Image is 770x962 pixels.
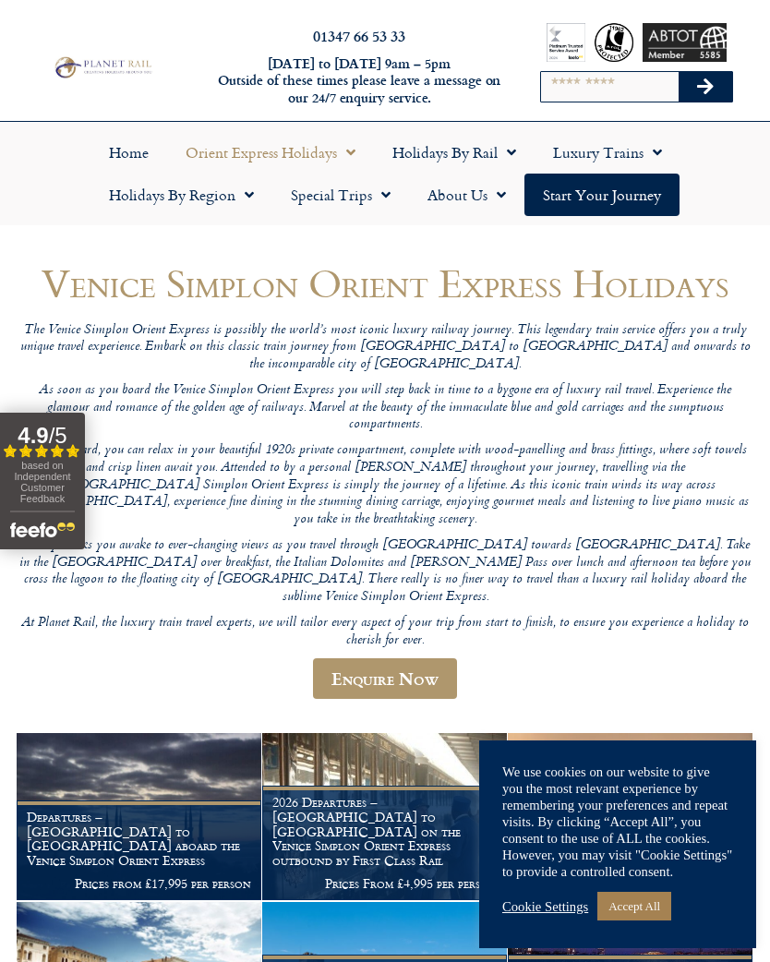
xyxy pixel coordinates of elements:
[27,810,251,868] h1: Departures – [GEOGRAPHIC_DATA] to [GEOGRAPHIC_DATA] aboard the Venice Simplon Orient Express
[90,174,272,216] a: Holidays by Region
[51,54,154,79] img: Planet Rail Train Holidays Logo
[374,131,535,174] a: Holidays by Rail
[262,733,508,901] a: 2026 Departures – [GEOGRAPHIC_DATA] to [GEOGRAPHIC_DATA] on the Venice Simplon Orient Express out...
[524,174,680,216] a: Start your Journey
[508,733,752,900] img: Orient Express Special Venice compressed
[17,442,753,528] p: Once on board, you can relax in your beautiful 1920s private compartment, complete with wood-pane...
[17,733,262,901] a: Departures – [GEOGRAPHIC_DATA] to [GEOGRAPHIC_DATA] aboard the Venice Simplon Orient Express Pric...
[597,892,671,920] a: Accept All
[17,615,753,649] p: At Planet Rail, the luxury train travel experts, we will tailor every aspect of your trip from st...
[272,174,409,216] a: Special Trips
[313,658,457,699] a: Enquire Now
[272,876,497,891] p: Prices From £4,995 per person
[210,55,509,107] h6: [DATE] to [DATE] 9am – 5pm Outside of these times please leave a message on our 24/7 enquiry serv...
[508,733,753,901] a: 2026 Departures – [GEOGRAPHIC_DATA] to [GEOGRAPHIC_DATA] on the Venice Simplon Orient Express – S...
[9,131,761,216] nav: Menu
[17,382,753,434] p: As soon as you board the Venice Simplon Orient Express you will step back in time to a bygone era...
[17,322,753,374] p: The Venice Simplon Orient Express is possibly the world’s most iconic luxury railway journey. Thi...
[17,261,753,305] h1: Venice Simplon Orient Express Holidays
[502,764,733,880] div: We use cookies on our website to give you the most relevant experience by remembering your prefer...
[679,72,732,102] button: Search
[535,131,680,174] a: Luxury Trains
[90,131,167,174] a: Home
[313,25,405,46] a: 01347 66 53 33
[409,174,524,216] a: About Us
[17,537,753,607] p: As day breaks you awake to ever-changing views as you travel through [GEOGRAPHIC_DATA] towards [G...
[27,876,251,891] p: Prices from £17,995 per person
[502,898,588,915] a: Cookie Settings
[272,795,497,868] h1: 2026 Departures – [GEOGRAPHIC_DATA] to [GEOGRAPHIC_DATA] on the Venice Simplon Orient Express out...
[167,131,374,174] a: Orient Express Holidays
